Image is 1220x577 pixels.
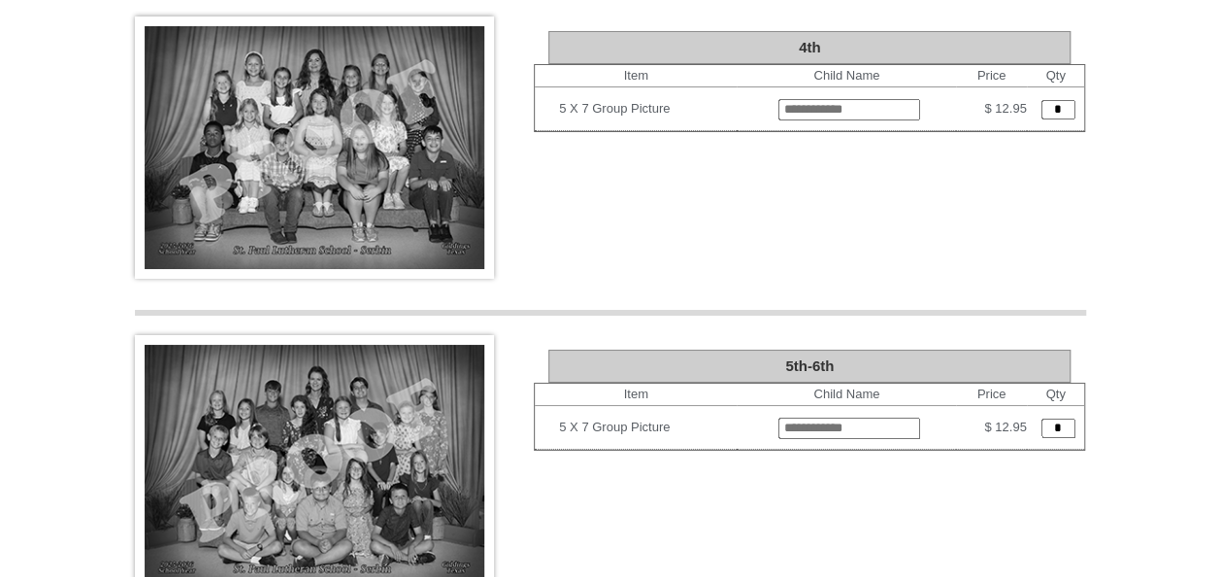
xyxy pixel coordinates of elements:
[956,65,1026,87] th: Price
[956,87,1026,131] td: $ 12.95
[535,65,737,87] th: Item
[956,406,1026,450] td: $ 12.95
[737,384,956,406] th: Child Name
[548,31,1071,64] div: 4th
[559,93,737,124] td: 5 X 7 Group Picture
[737,65,956,87] th: Child Name
[559,412,737,443] td: 5 X 7 Group Picture
[535,384,737,406] th: Item
[1027,65,1085,87] th: Qty
[956,384,1026,406] th: Price
[1027,384,1085,406] th: Qty
[135,17,494,279] img: 4th
[548,350,1071,383] div: 5th-6th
